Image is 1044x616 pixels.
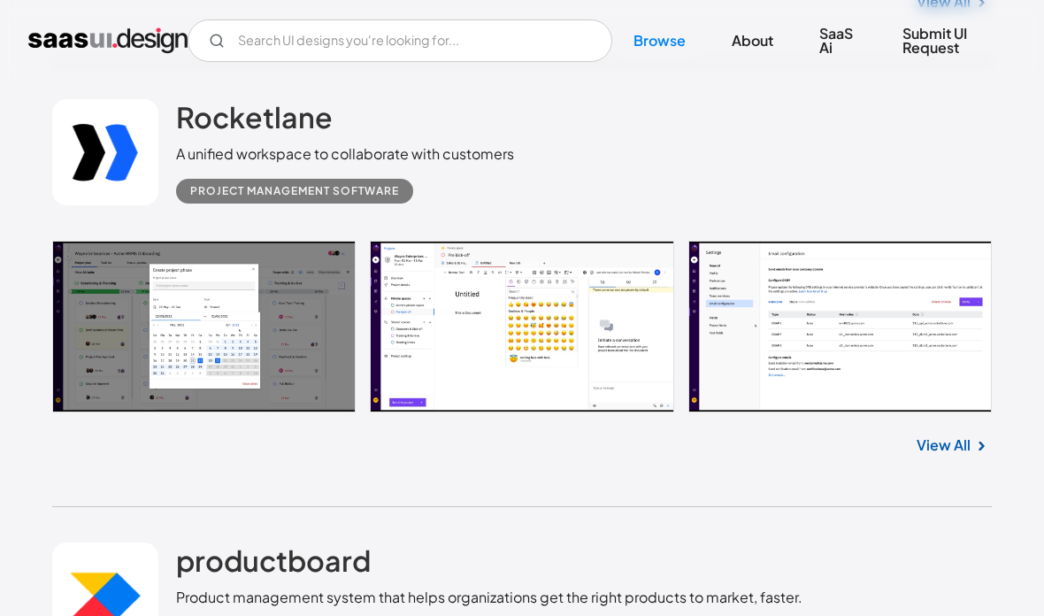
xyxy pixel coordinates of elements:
input: Search UI designs you're looking for... [188,19,612,62]
div: Product management system that helps organizations get the right products to market, faster. [176,588,802,609]
h2: productboard [176,543,371,579]
div: A unified workspace to collaborate with customers [176,144,514,166]
a: Browse [612,21,707,60]
form: Email Form [188,19,612,62]
a: About [710,21,795,60]
div: Project Management Software [190,181,399,203]
a: View All [917,435,971,457]
h2: Rocketlane [176,100,333,135]
a: Rocketlane [176,100,333,144]
a: home [28,27,188,55]
a: productboard [176,543,371,588]
a: Submit UI Request [881,14,1016,67]
a: SaaS Ai [798,14,878,67]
